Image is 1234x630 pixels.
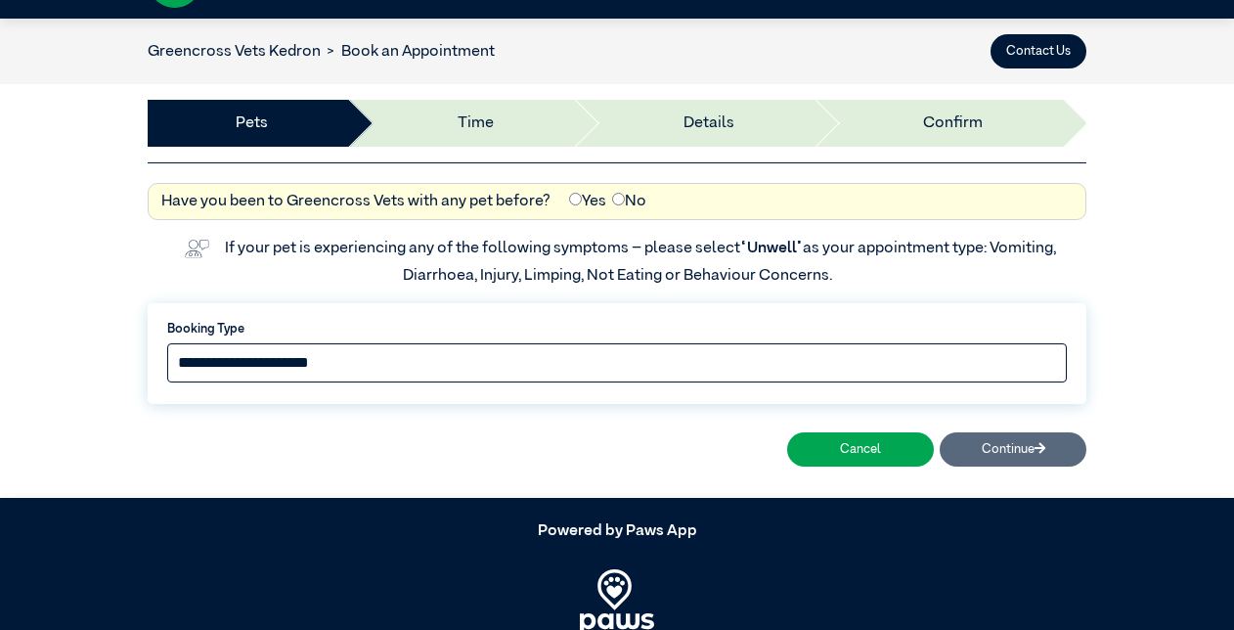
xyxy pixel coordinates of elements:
[148,44,321,60] a: Greencross Vets Kedron
[569,193,582,205] input: Yes
[225,241,1059,284] label: If your pet is experiencing any of the following symptoms – please select as your appointment typ...
[321,40,495,64] li: Book an Appointment
[167,320,1067,338] label: Booking Type
[740,241,803,256] span: “Unwell”
[148,40,495,64] nav: breadcrumb
[787,432,934,467] button: Cancel
[569,190,606,213] label: Yes
[612,193,625,205] input: No
[612,190,646,213] label: No
[236,112,268,135] a: Pets
[178,233,215,264] img: vet
[148,522,1086,541] h5: Powered by Paws App
[161,190,551,213] label: Have you been to Greencross Vets with any pet before?
[991,34,1086,68] button: Contact Us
